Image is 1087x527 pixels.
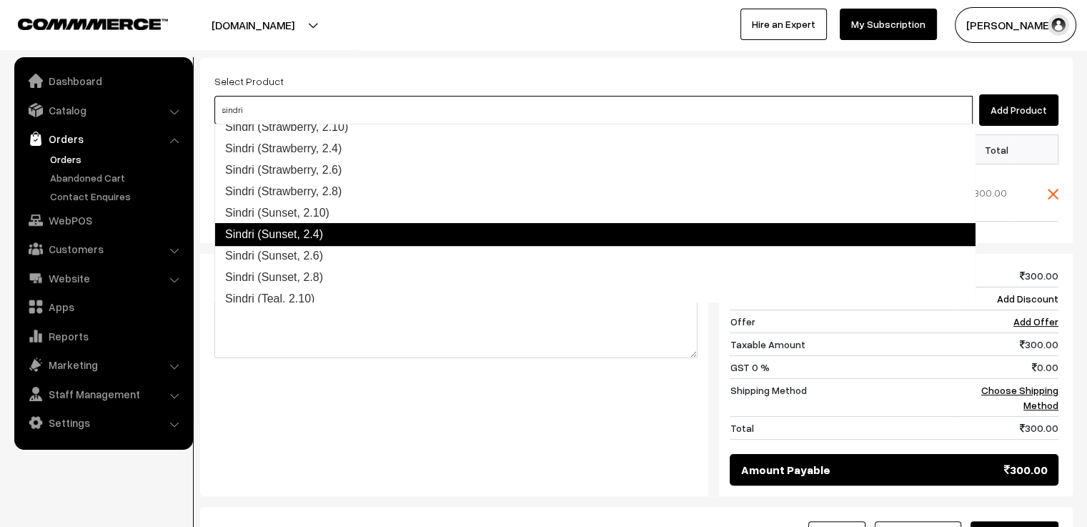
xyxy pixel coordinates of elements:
[18,207,188,233] a: WebPOS
[18,381,188,407] a: Staff Management
[215,181,975,202] a: Sindri (Strawberry, 2.8)
[215,288,975,310] a: Sindri (Teal, 2.10)
[214,96,973,124] input: Type and Search
[46,170,188,185] a: Abandoned Cart
[981,384,1058,411] a: Choose Shipping Method
[18,14,143,31] a: COMMMERCE
[46,189,188,204] a: Contact Enquires
[215,117,975,138] a: Sindri (Strawberry, 2.10)
[740,461,830,478] span: Amount Payable
[46,152,188,167] a: Orders
[997,292,1058,305] a: Add Discount
[1013,315,1058,327] a: Add Offer
[215,267,975,288] a: Sindri (Sunset, 2.8)
[214,223,976,246] a: Sindri (Sunset, 2.4)
[944,135,1016,164] th: Total
[18,410,188,435] a: Settings
[840,9,937,40] a: My Subscription
[730,310,953,333] td: Offer
[215,202,975,224] a: Sindri (Sunset, 2.10)
[740,9,827,40] a: Hire an Expert
[214,74,284,89] label: Select Product
[1048,14,1069,36] img: user
[953,265,1058,287] td: 300.00
[953,333,1058,356] td: 300.00
[162,7,344,43] button: [DOMAIN_NAME]
[18,19,168,29] img: COMMMERCE
[18,68,188,94] a: Dashboard
[730,417,953,440] td: Total
[953,356,1058,379] td: 0.00
[18,352,188,378] a: Marketing
[1048,189,1058,200] img: close
[215,138,975,159] a: Sindri (Strawberry, 2.4)
[18,294,188,320] a: Apps
[18,126,188,152] a: Orders
[18,97,188,123] a: Catalog
[18,323,188,349] a: Reports
[953,417,1058,440] td: 300.00
[1004,461,1048,478] span: 300.00
[955,7,1076,43] button: [PERSON_NAME] C
[730,379,953,417] td: Shipping Method
[979,94,1058,126] button: Add Product
[730,356,953,379] td: GST 0 %
[18,265,188,291] a: Website
[973,187,1007,199] span: 300.00
[18,236,188,262] a: Customers
[730,333,953,356] td: Taxable Amount
[215,245,975,267] a: Sindri (Sunset, 2.6)
[215,159,975,181] a: Sindri (Strawberry, 2.6)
